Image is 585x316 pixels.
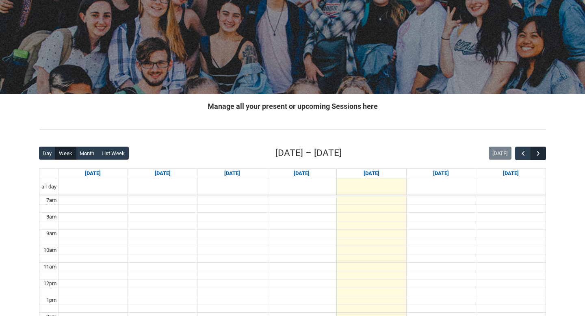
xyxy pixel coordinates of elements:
button: Day [39,147,56,160]
a: Go to August 31, 2025 [83,169,102,178]
a: Go to September 4, 2025 [362,169,381,178]
button: Month [76,147,98,160]
button: Week [55,147,76,160]
div: 10am [42,246,58,254]
div: 7am [45,196,58,204]
a: Go to September 2, 2025 [223,169,242,178]
h2: [DATE] – [DATE] [275,146,342,160]
button: List Week [98,147,129,160]
div: 1pm [45,296,58,304]
span: all-day [40,183,58,191]
div: 9am [45,229,58,238]
a: Go to September 1, 2025 [153,169,172,178]
div: 8am [45,213,58,221]
button: [DATE] [489,147,511,160]
a: Go to September 3, 2025 [292,169,311,178]
img: REDU_GREY_LINE [39,125,546,133]
button: Next Week [531,147,546,160]
div: 11am [42,263,58,271]
h2: Manage all your present or upcoming Sessions here [39,101,546,112]
div: 12pm [42,279,58,288]
button: Previous Week [515,147,531,160]
a: Go to September 5, 2025 [431,169,451,178]
a: Go to September 6, 2025 [501,169,520,178]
